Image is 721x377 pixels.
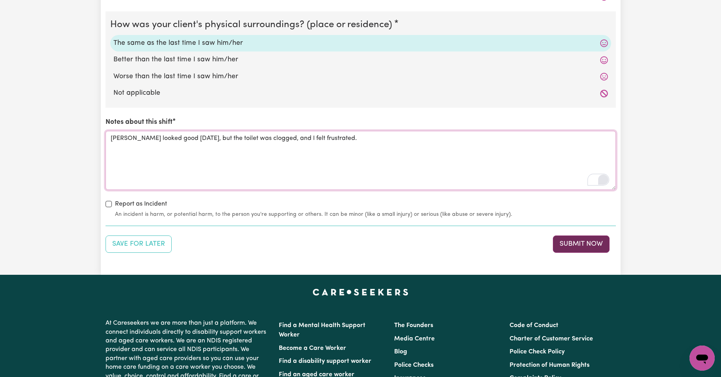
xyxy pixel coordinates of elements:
label: Not applicable [113,88,608,98]
a: Blog [394,349,407,355]
a: The Founders [394,322,433,329]
small: An incident is harm, or potential harm, to the person you're supporting or others. It can be mino... [115,210,616,219]
a: Find a disability support worker [279,358,371,364]
a: Media Centre [394,336,435,342]
a: Become a Care Worker [279,345,346,351]
a: Protection of Human Rights [510,362,589,368]
button: Save your job report [106,235,172,253]
a: Code of Conduct [510,322,558,329]
iframe: Button to launch messaging window [689,346,715,371]
a: Find a Mental Health Support Worker [279,322,365,338]
a: Careseekers home page [313,289,408,295]
label: The same as the last time I saw him/her [113,38,608,48]
a: Police Checks [394,362,434,368]
label: Better than the last time I saw him/her [113,55,608,65]
label: Worse than the last time I saw him/her [113,72,608,82]
label: Notes about this shift [106,117,172,127]
legend: How was your client's physical surroundings? (place or residence) [110,18,395,32]
button: Submit your job report [553,235,610,253]
a: Charter of Customer Service [510,336,593,342]
a: Police Check Policy [510,349,565,355]
label: Report as Incident [115,199,167,209]
textarea: To enrich screen reader interactions, please activate Accessibility in Grammarly extension settings [106,131,616,190]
